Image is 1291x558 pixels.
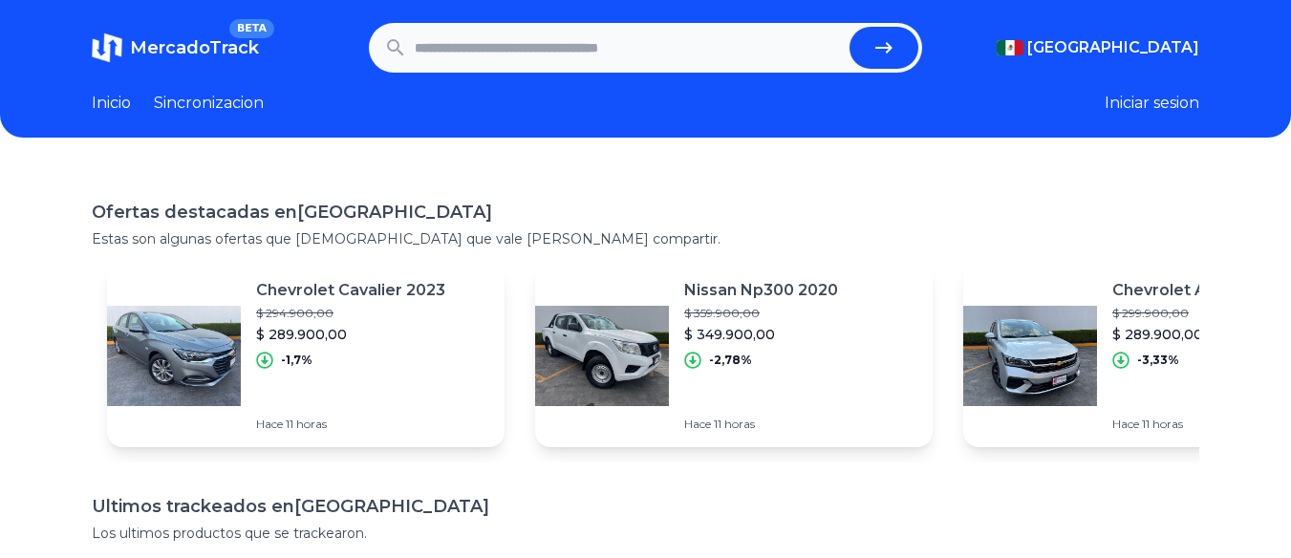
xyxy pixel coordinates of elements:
p: Chevrolet Cavalier 2023 [256,279,445,302]
a: Featured imageNissan Np300 2020$ 359.900,00$ 349.900,00-2,78%Hace 11 horas [535,264,933,447]
span: [GEOGRAPHIC_DATA] [1027,36,1199,59]
p: -1,7% [281,353,312,368]
p: $ 289.900,00 [1112,325,1280,344]
span: MercadoTrack [130,37,259,58]
button: [GEOGRAPHIC_DATA] [997,36,1199,59]
img: Featured image [535,289,669,422]
a: Inicio [92,92,131,115]
p: Los ultimos productos que se trackearon. [92,524,1199,543]
p: $ 294.900,00 [256,306,445,321]
p: -2,78% [709,353,752,368]
p: $ 349.900,00 [684,325,838,344]
a: MercadoTrackBETA [92,32,259,63]
p: $ 299.900,00 [1112,306,1280,321]
p: Chevrolet Aveo 2024 [1112,279,1280,302]
img: Featured image [107,289,241,422]
h1: Ultimos trackeados en [GEOGRAPHIC_DATA] [92,493,1199,520]
img: Mexico [997,40,1023,55]
h1: Ofertas destacadas en [GEOGRAPHIC_DATA] [92,199,1199,225]
p: Hace 11 horas [256,417,445,432]
img: MercadoTrack [92,32,122,63]
a: Sincronizacion [154,92,264,115]
button: Iniciar sesion [1105,92,1199,115]
p: $ 359.900,00 [684,306,838,321]
p: -3,33% [1137,353,1179,368]
p: Hace 11 horas [684,417,838,432]
p: Nissan Np300 2020 [684,279,838,302]
p: $ 289.900,00 [256,325,445,344]
p: Hace 11 horas [1112,417,1280,432]
a: Featured imageChevrolet Cavalier 2023$ 294.900,00$ 289.900,00-1,7%Hace 11 horas [107,264,505,447]
img: Featured image [963,289,1097,422]
p: Estas son algunas ofertas que [DEMOGRAPHIC_DATA] que vale [PERSON_NAME] compartir. [92,229,1199,248]
span: BETA [229,19,274,38]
